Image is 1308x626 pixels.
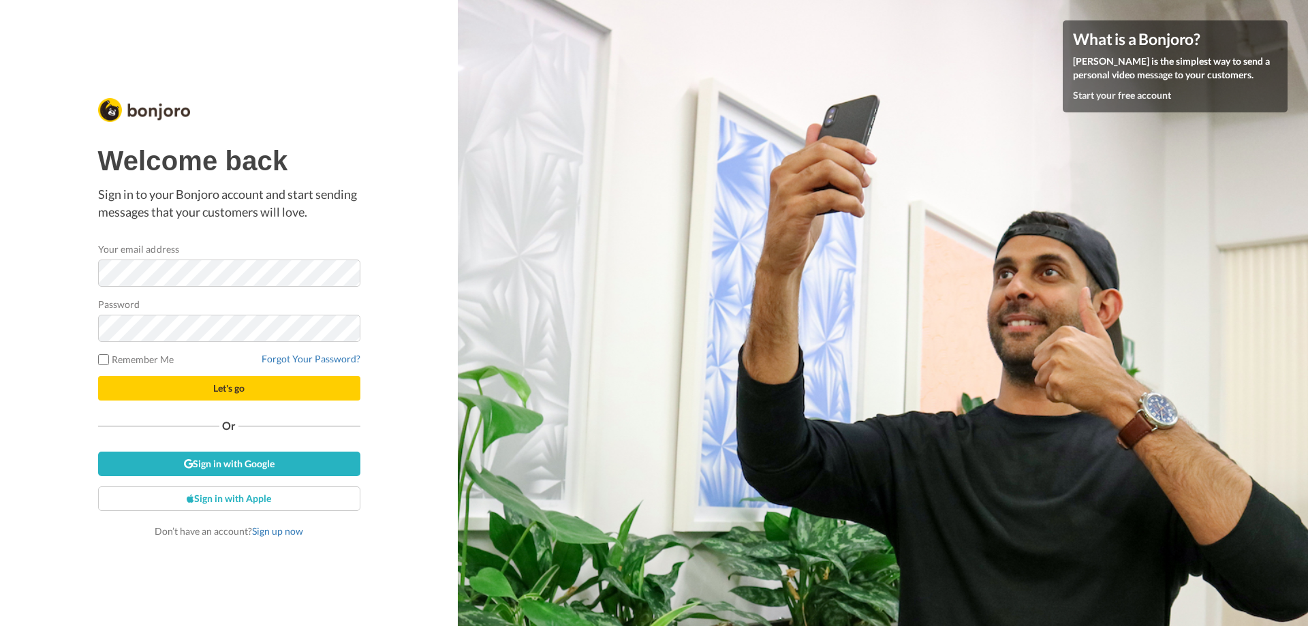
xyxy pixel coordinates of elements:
[98,352,174,366] label: Remember Me
[252,525,303,537] a: Sign up now
[1073,89,1171,101] a: Start your free account
[98,297,140,311] label: Password
[1073,54,1277,82] p: [PERSON_NAME] is the simplest way to send a personal video message to your customers.
[98,452,360,476] a: Sign in with Google
[1073,31,1277,48] h4: What is a Bonjoro?
[98,146,360,176] h1: Welcome back
[219,421,238,431] span: Or
[262,353,360,364] a: Forgot Your Password?
[98,486,360,511] a: Sign in with Apple
[98,376,360,401] button: Let's go
[98,242,179,256] label: Your email address
[213,382,245,394] span: Let's go
[98,186,360,221] p: Sign in to your Bonjoro account and start sending messages that your customers will love.
[155,525,303,537] span: Don’t have an account?
[98,354,109,365] input: Remember Me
